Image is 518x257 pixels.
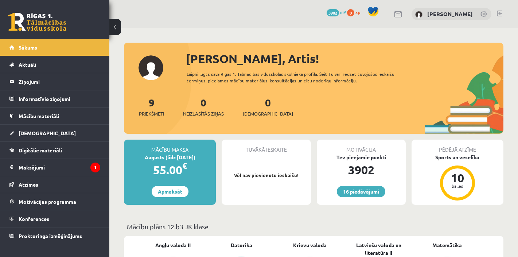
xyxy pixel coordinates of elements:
[19,233,82,239] span: Proktoringa izmēģinājums
[9,142,100,159] a: Digitālie materiāli
[293,241,327,249] a: Krievu valoda
[344,241,413,257] a: Latviešu valoda un literatūra II
[415,11,422,18] img: Artis Sūniņš
[124,140,216,153] div: Mācību maksa
[9,193,100,210] a: Motivācijas programma
[9,90,100,107] a: Informatīvie ziņojumi
[19,44,37,51] span: Sākums
[347,9,354,16] span: 0
[19,73,100,90] legend: Ziņojumi
[90,163,100,172] i: 1
[427,10,473,17] a: [PERSON_NAME]
[19,147,62,153] span: Digitālie materiāli
[19,90,100,107] legend: Informatīvie ziņojumi
[9,159,100,176] a: Maksājumi1
[19,159,100,176] legend: Maksājumi
[9,108,100,124] a: Mācību materiāli
[152,186,188,197] a: Apmaksāt
[317,140,406,153] div: Motivācija
[222,140,311,153] div: Tuvākā ieskaite
[9,56,100,73] a: Aktuāli
[139,110,164,117] span: Priekšmeti
[243,96,293,117] a: 0[DEMOGRAPHIC_DATA]
[412,153,503,161] div: Sports un veselība
[9,73,100,90] a: Ziņojumi
[19,198,76,205] span: Motivācijas programma
[347,9,364,15] a: 0 xp
[447,184,468,188] div: balles
[19,61,36,68] span: Aktuāli
[340,9,346,15] span: mP
[327,9,339,16] span: 3902
[225,172,307,179] p: Vēl nav pievienotu ieskaišu!
[9,125,100,141] a: [DEMOGRAPHIC_DATA]
[432,241,462,249] a: Matemātika
[327,9,346,15] a: 3902 mP
[412,153,503,202] a: Sports un veselība 10 balles
[317,153,406,161] div: Tev pieejamie punkti
[412,140,503,153] div: Pēdējā atzīme
[127,222,501,231] p: Mācību plāns 12.b3 JK klase
[9,176,100,193] a: Atzīmes
[9,227,100,244] a: Proktoringa izmēģinājums
[183,110,224,117] span: Neizlasītās ziņas
[19,113,59,119] span: Mācību materiāli
[155,241,191,249] a: Angļu valoda II
[19,181,38,188] span: Atzīmes
[19,130,76,136] span: [DEMOGRAPHIC_DATA]
[447,172,468,184] div: 10
[317,161,406,179] div: 3902
[186,50,503,67] div: [PERSON_NAME], Artis!
[19,215,49,222] span: Konferences
[182,160,187,171] span: €
[187,71,414,84] div: Laipni lūgts savā Rīgas 1. Tālmācības vidusskolas skolnieka profilā. Šeit Tu vari redzēt tuvojošo...
[139,96,164,117] a: 9Priekšmeti
[124,153,216,161] div: Augusts (līdz [DATE])
[183,96,224,117] a: 0Neizlasītās ziņas
[355,9,360,15] span: xp
[231,241,252,249] a: Datorika
[9,39,100,56] a: Sākums
[337,186,385,197] a: 16 piedāvājumi
[124,161,216,179] div: 55.00
[8,13,66,31] a: Rīgas 1. Tālmācības vidusskola
[243,110,293,117] span: [DEMOGRAPHIC_DATA]
[9,210,100,227] a: Konferences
